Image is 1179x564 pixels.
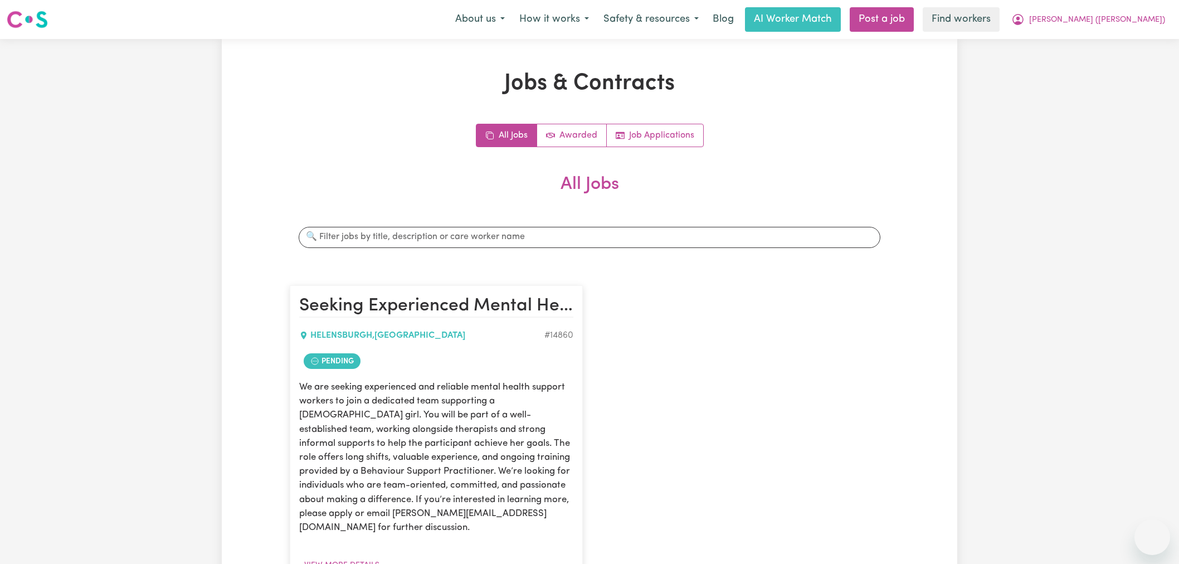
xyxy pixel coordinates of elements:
span: [PERSON_NAME] ([PERSON_NAME]) [1029,14,1165,26]
a: Blog [706,7,740,32]
img: Careseekers logo [7,9,48,30]
a: Active jobs [537,124,607,147]
a: Find workers [923,7,1000,32]
button: How it works [512,8,596,31]
p: We are seeking experienced and reliable mental health support workers to join a dedicated team su... [299,380,573,534]
h1: Jobs & Contracts [290,70,889,97]
span: Job contract pending review by care worker [304,353,360,369]
div: Job ID #14860 [544,329,573,342]
button: Safety & resources [596,8,706,31]
input: 🔍 Filter jobs by title, description or care worker name [299,226,880,247]
a: Post a job [850,7,914,32]
div: HELENSBURGH , [GEOGRAPHIC_DATA] [299,329,544,342]
a: AI Worker Match [745,7,841,32]
a: All jobs [476,124,537,147]
iframe: Button to launch messaging window [1134,519,1170,555]
h2: All Jobs [290,174,889,213]
a: Job applications [607,124,703,147]
button: My Account [1004,8,1172,31]
h2: Seeking Experienced Mental Health Workers for Youth Support Role [299,295,573,317]
button: About us [448,8,512,31]
a: Careseekers logo [7,7,48,32]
